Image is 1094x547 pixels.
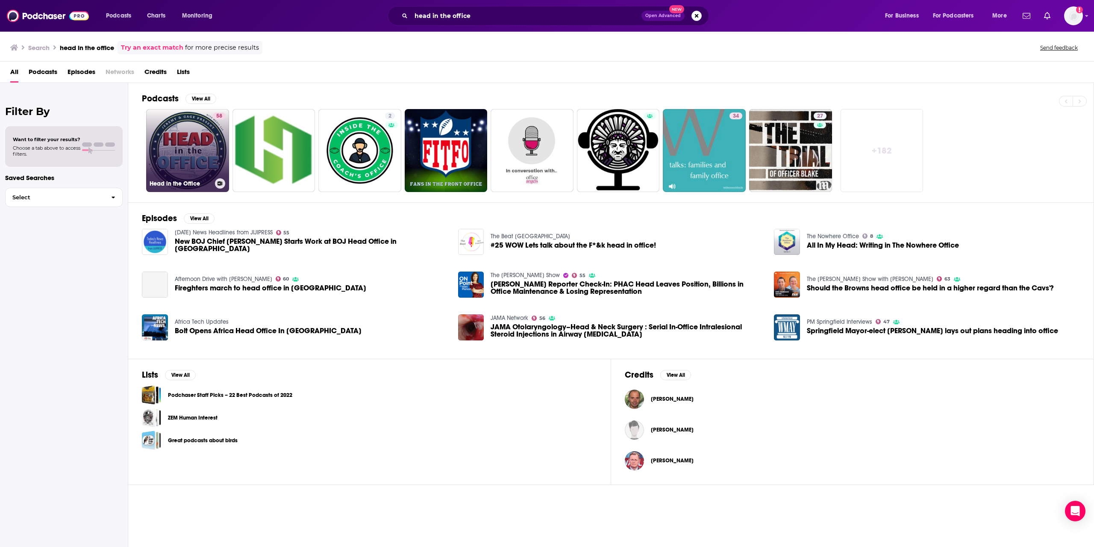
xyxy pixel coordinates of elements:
[144,65,167,83] a: Credits
[60,44,114,52] h3: head in the office
[175,318,229,325] a: Africa Tech Updates
[532,316,545,321] a: 56
[150,180,212,187] h3: Head in the Office
[944,277,950,281] span: 63
[185,43,259,53] span: for more precise results
[182,10,212,22] span: Monitoring
[175,238,448,252] span: New BOJ Chief [PERSON_NAME] Starts Work at BOJ Head Office in [GEOGRAPHIC_DATA]
[669,5,685,13] span: New
[774,314,800,340] img: Springfield Mayor-elect Misty Buscher lays out plans heading into office
[177,65,190,83] a: Lists
[625,451,644,470] a: Bodo Ramelow
[986,9,1018,23] button: open menu
[216,112,222,121] span: 58
[660,370,691,380] button: View All
[645,14,681,18] span: Open Advanced
[651,457,694,464] span: [PERSON_NAME]
[491,314,528,322] a: JAMA Network
[491,323,764,338] span: JAMA Otolaryngology–Head & Neck Surgery : Serial In-Office Intralesional Steroid Injections in Ai...
[814,112,826,119] a: 27
[992,10,1007,22] span: More
[175,238,448,252] a: New BOJ Chief Ueda Starts Work at BOJ Head Office in Tokyo
[458,272,484,298] a: Blacklock's Reporter Check-In: PHAC Head Leaves Position, Billions in Office Maintenance & Losing...
[870,234,873,238] span: 8
[68,65,95,83] a: Episodes
[142,314,168,340] img: Bolt Opens Africa Head Office In Kenya
[625,420,644,440] img: Grzegorz Borkowski
[651,396,694,402] a: Richard Betts
[807,233,859,240] a: The Nowhere Office
[106,10,131,22] span: Podcasts
[142,213,215,224] a: EpisodesView All
[175,229,273,236] a: Today's News Headlines from JIJIPRESS
[121,43,183,53] a: Try an exact match
[663,109,746,192] a: 34
[1064,6,1083,25] img: User Profile
[100,9,142,23] button: open menu
[142,385,161,405] a: Podchaser Staff Picks – 22 Best Podcasts of 2022
[774,272,800,298] a: Should the Browns head office be held in a higher regard than the Cavs'?
[142,408,161,427] a: ZEM Human Interest
[749,109,832,192] a: 27
[175,284,366,292] a: Fireghters march to head office in Goodwood
[185,94,216,104] button: View All
[142,93,216,104] a: PodcastsView All
[807,327,1058,334] span: Springfield Mayor-elect [PERSON_NAME] lays out plans heading into office
[29,65,57,83] a: Podcasts
[807,242,959,249] a: All In My Head: Writing in The Nowhere Office
[937,276,950,281] a: 63
[774,229,800,255] img: All In My Head: Writing in The Nowhere Office
[165,370,196,380] button: View All
[807,284,1054,292] a: Should the Browns head office be held in a higher regard than the Cavs'?
[1041,9,1054,23] a: Show notifications dropdown
[175,284,366,292] span: Fireghters march to head office in [GEOGRAPHIC_DATA]
[491,281,764,295] span: [PERSON_NAME] Reporter Check-In: PHAC Head Leaves Position, Billions in Office Maintenance & Losi...
[641,11,685,21] button: Open AdvancedNew
[7,8,89,24] img: Podchaser - Follow, Share and Rate Podcasts
[168,413,218,423] a: ZEM Human Interest
[276,230,290,235] a: 55
[106,65,134,83] span: Networks
[10,65,18,83] a: All
[142,431,161,450] a: Great podcasts about birds
[862,234,873,239] a: 8
[5,188,123,207] button: Select
[491,242,656,249] span: #25 WOW Lets talk about the F*&k head in office!
[572,273,585,278] a: 55
[411,9,641,23] input: Search podcasts, credits, & more...
[651,426,694,433] a: Grzegorz Borkowski
[168,390,292,400] a: Podchaser Staff Picks – 22 Best Podcasts of 2022
[276,276,289,281] a: 60
[817,112,823,121] span: 27
[625,447,1080,474] button: Bodo RamelowBodo Ramelow
[13,145,80,157] span: Choose a tab above to access filters.
[175,327,362,334] a: Bolt Opens Africa Head Office In Kenya
[651,426,694,433] span: [PERSON_NAME]
[491,233,570,240] a: The Beat San Francisco
[927,9,986,23] button: open menu
[883,320,890,324] span: 47
[625,385,1080,413] button: Richard BettsRichard Betts
[184,213,215,224] button: View All
[5,105,123,118] h2: Filter By
[458,314,484,340] a: JAMA Otolaryngology–Head & Neck Surgery : Serial In-Office Intralesional Steroid Injections in Ai...
[625,370,691,380] a: CreditsView All
[651,396,694,402] span: [PERSON_NAME]
[176,9,224,23] button: open menu
[142,370,158,380] h2: Lists
[1064,6,1083,25] span: Logged in as mattkessler
[142,229,168,255] img: New BOJ Chief Ueda Starts Work at BOJ Head Office in Tokyo
[388,112,391,121] span: 2
[13,136,80,142] span: Want to filter your results?
[142,272,168,298] a: Fireghters march to head office in Goodwood
[283,231,289,235] span: 55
